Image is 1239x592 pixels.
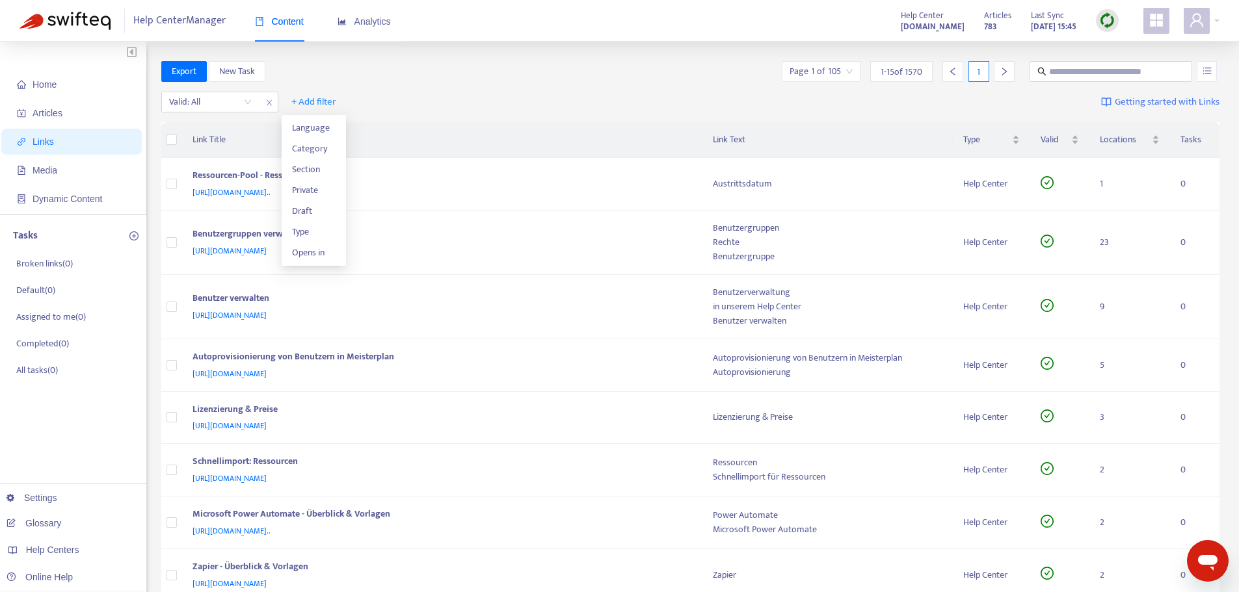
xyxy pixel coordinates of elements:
td: 2 [1089,496,1170,549]
span: check-circle [1041,409,1054,422]
span: link [17,137,26,146]
span: right [1000,67,1009,76]
div: Austrittsdatum [713,177,942,191]
span: check-circle [1041,235,1054,248]
span: [URL][DOMAIN_NAME] [193,419,267,432]
span: close [261,95,278,110]
div: Benutzerverwaltung [713,285,942,300]
div: Help Center [963,463,1020,477]
p: Broken links ( 0 ) [16,257,73,270]
div: Power Automate [713,508,942,522]
strong: [DATE] 15:45 [1031,19,1076,34]
span: Analytics [338,16,391,27]
span: Valid [1041,133,1069,147]
span: check-circle [1041,176,1054,189]
div: Schnellimport für Ressourcen [713,470,942,484]
span: Getting started with Links [1115,95,1219,110]
span: Section [292,162,336,177]
span: book [255,17,264,26]
img: sync.dc5367851b00ba804db3.png [1099,12,1115,29]
span: appstore [1149,12,1164,28]
span: Private [292,183,336,198]
span: Content [255,16,304,27]
span: + Add filter [291,94,336,110]
td: 0 [1170,275,1219,339]
td: 0 [1170,444,1219,496]
span: Type [292,225,336,239]
td: 2 [1089,444,1170,496]
span: Help Center Manager [133,8,226,33]
span: Media [33,165,57,175]
th: Tasks [1170,122,1219,158]
th: Link Title [182,122,702,158]
button: Export [161,61,207,82]
th: Link Text [702,122,953,158]
span: Articles [33,108,62,118]
td: 0 [1170,496,1219,549]
div: Rechte [713,235,942,250]
span: [URL][DOMAIN_NAME].. [193,524,271,537]
a: [DOMAIN_NAME] [901,19,965,34]
div: Help Center [963,410,1020,424]
span: Dynamic Content [33,194,102,204]
button: New Task [209,61,265,82]
div: Ressourcen [713,456,942,470]
span: Draft [292,204,336,218]
td: 0 [1170,158,1219,211]
th: Locations [1089,122,1170,158]
td: 23 [1089,211,1170,275]
span: Articles [984,8,1011,23]
span: [URL][DOMAIN_NAME] [193,367,267,380]
td: 5 [1089,339,1170,392]
div: Lizenzierung & Preise [713,410,942,424]
a: Online Help [7,572,73,582]
div: Microsoft Power Automate [713,522,942,537]
td: 0 [1170,392,1219,444]
span: [URL][DOMAIN_NAME].. [193,186,271,199]
p: Default ( 0 ) [16,283,55,297]
div: Zapier - Überblick & Vorlagen [193,560,687,576]
span: left [948,67,957,76]
div: Help Center [963,177,1020,191]
th: Type [953,122,1030,158]
div: Benutzer verwalten [713,314,942,328]
strong: 783 [984,19,997,34]
div: Autoprovisionierung von Benutzern in Meisterplan [713,351,942,365]
td: 3 [1089,392,1170,444]
div: in unserem Help Center [713,300,942,314]
td: 0 [1170,211,1219,275]
span: [URL][DOMAIN_NAME] [193,309,267,322]
span: New Task [219,64,255,79]
span: search [1037,67,1046,76]
td: 0 [1170,339,1219,392]
th: Valid [1030,122,1089,158]
div: Lizenzierung & Preise [193,402,687,419]
strong: [DOMAIN_NAME] [901,19,965,34]
div: Microsoft Power Automate - Überblick & Vorlagen [193,507,687,524]
img: image-link [1101,97,1112,107]
span: 1 - 15 of 1570 [881,65,922,79]
div: Help Center [963,300,1020,314]
iframe: Button to launch messaging window [1187,540,1229,582]
span: check-circle [1041,567,1054,580]
span: Language [292,121,336,135]
span: [URL][DOMAIN_NAME] [193,244,267,257]
div: Autoprovisionierung von Benutzern in Meisterplan [193,350,687,367]
div: Autoprovisionierung [713,365,942,380]
p: Assigned to me ( 0 ) [16,310,86,324]
span: Links [33,136,54,147]
a: Getting started with Links [1101,92,1219,112]
div: Help Center [963,358,1020,372]
button: + Add filter [282,92,346,112]
p: Tasks [13,228,38,244]
div: Help Center [963,515,1020,530]
a: Settings [7,493,57,503]
span: Opens in [292,246,336,260]
div: Benutzergruppen verwalten [193,227,687,244]
div: Benutzer verwalten [193,291,687,308]
div: Benutzergruppen [713,221,942,235]
span: unordered-list [1203,66,1212,75]
span: [URL][DOMAIN_NAME] [193,472,267,485]
span: Type [963,133,1009,147]
img: Swifteq [20,12,111,30]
